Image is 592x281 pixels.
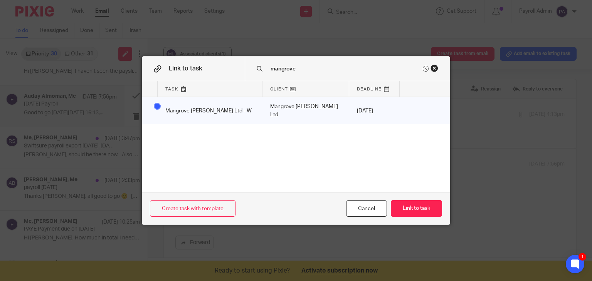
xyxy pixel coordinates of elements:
div: [DATE] [349,97,399,124]
div: Close this dialog window [346,200,387,217]
span: Deadline [357,86,382,92]
span: Client [270,86,288,92]
button: Link to task [391,200,442,217]
input: Search task name or client... [270,65,421,73]
span: Link to task [169,65,202,72]
a: Create task with template [150,200,235,217]
div: Mark as done [262,97,349,124]
div: 1 [579,253,586,261]
span: Task [165,86,178,92]
div: Mangrove [PERSON_NAME] Ltd - W [158,97,262,124]
div: Close this dialog window [431,64,438,72]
